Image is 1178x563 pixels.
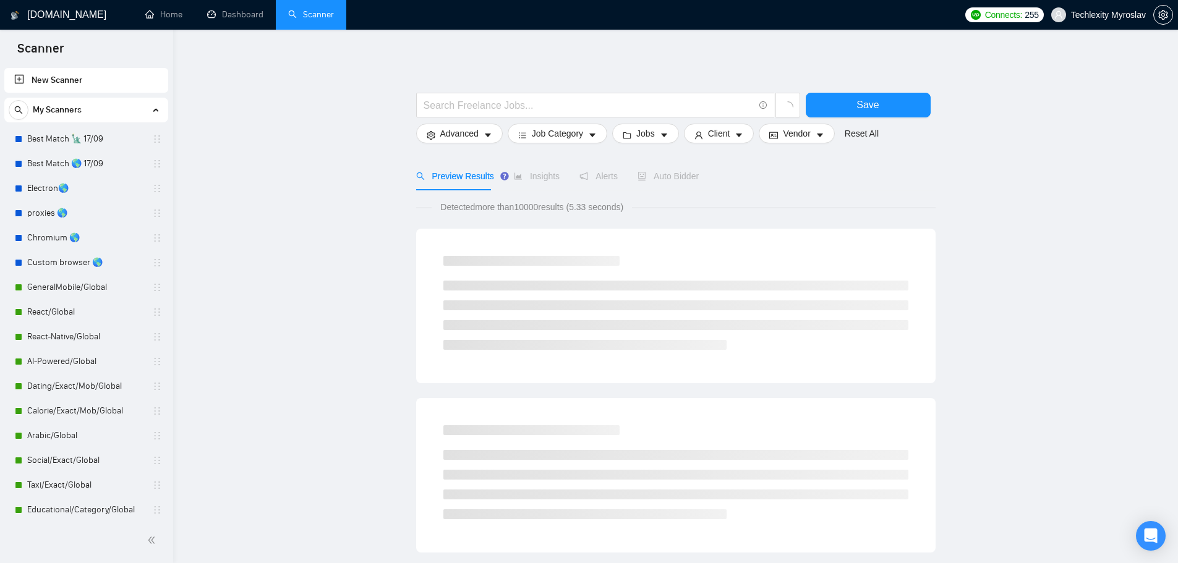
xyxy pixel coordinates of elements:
a: Educational/Category/Global [27,497,145,522]
span: Insights [514,171,560,181]
img: logo [11,6,19,25]
a: New Scanner [14,68,158,93]
a: proxies 🌎 [27,201,145,226]
a: GeneralMobile/Global [27,275,145,300]
a: Best Match 🌎 17/09 [27,151,145,176]
a: Reset All [845,127,879,140]
span: search [9,106,28,114]
span: notification [579,172,588,180]
a: Dating/Exact/Mob/Global [27,374,145,399]
span: Auto Bidder [638,171,699,181]
a: Calorie/Exact/Mob/Global [27,399,145,423]
span: holder [152,208,162,218]
span: My Scanners [33,98,82,122]
span: idcard [769,130,778,140]
span: caret-down [660,130,668,140]
span: holder [152,307,162,317]
span: info-circle [759,101,767,109]
span: holder [152,282,162,292]
button: idcardVendorcaret-down [759,124,834,143]
span: search [416,172,425,180]
span: Client [708,127,730,140]
a: Best Match 🗽 17/09 [27,127,145,151]
span: robot [638,172,646,180]
a: Arabic/Global [27,423,145,448]
span: setting [427,130,435,140]
a: searchScanner [288,9,334,20]
button: setting [1153,5,1173,25]
span: holder [152,184,162,193]
span: holder [152,381,162,391]
span: holder [152,332,162,342]
span: Preview Results [416,171,494,181]
button: userClientcaret-down [684,124,754,143]
span: holder [152,159,162,169]
button: Save [806,93,931,117]
div: Tooltip anchor [499,171,510,182]
div: Open Intercom Messenger [1136,521,1166,551]
a: setting [1153,10,1173,20]
a: Taxi/Exact/Global [27,473,145,497]
span: Advanced [440,127,479,140]
span: Save [856,97,879,112]
span: holder [152,233,162,243]
span: Jobs [636,127,655,140]
span: folder [623,130,631,140]
button: folderJobscaret-down [612,124,679,143]
button: search [9,100,28,120]
span: user [1054,11,1063,19]
a: dashboardDashboard [207,9,263,20]
a: Custom browser 🌎 [27,250,145,275]
span: caret-down [588,130,597,140]
span: 255 [1025,8,1038,22]
span: user [694,130,703,140]
span: area-chart [514,172,523,180]
span: holder [152,258,162,268]
a: React-Native/Global [27,324,145,349]
a: Chromium 🌎 [27,226,145,250]
button: barsJob Categorycaret-down [508,124,607,143]
span: caret-down [735,130,743,140]
span: holder [152,455,162,465]
span: caret-down [484,130,492,140]
span: holder [152,505,162,515]
span: setting [1154,10,1172,20]
a: Social/Exact/Global [27,448,145,473]
a: React/Global [27,300,145,324]
li: New Scanner [4,68,168,93]
button: settingAdvancedcaret-down [416,124,503,143]
span: holder [152,134,162,144]
span: holder [152,431,162,441]
span: double-left [147,534,160,546]
span: Vendor [783,127,810,140]
span: bars [518,130,527,140]
span: holder [152,357,162,366]
span: Job Category [532,127,583,140]
a: homeHome [145,9,182,20]
span: Alerts [579,171,618,181]
span: loading [782,101,793,112]
span: caret-down [816,130,824,140]
span: holder [152,406,162,416]
a: AI-Powered/Global [27,349,145,374]
span: Detected more than 10000 results (5.33 seconds) [432,200,632,214]
span: holder [152,480,162,490]
span: Scanner [7,40,74,66]
a: Electron🌎 [27,176,145,201]
span: Connects: [985,8,1022,22]
img: upwork-logo.png [971,10,981,20]
input: Search Freelance Jobs... [424,98,754,113]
